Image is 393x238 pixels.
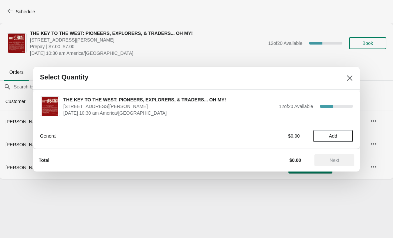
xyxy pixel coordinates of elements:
[344,72,356,84] button: Close
[63,110,275,116] span: [DATE] 10:30 am America/[GEOGRAPHIC_DATA]
[40,133,225,139] div: General
[238,133,300,139] div: $0.00
[42,97,58,116] img: THE KEY TO THE WEST: PIONEERS, EXPLORERS, & TRADERS... OH MY! | 230 South Main Street, Saint Char...
[289,158,301,163] strong: $0.00
[63,96,275,103] span: THE KEY TO THE WEST: PIONEERS, EXPLORERS, & TRADERS... OH MY!
[40,73,89,81] h2: Select Quantity
[313,130,353,142] button: Add
[279,104,313,109] span: 12 of 20 Available
[39,158,49,163] strong: Total
[329,133,337,139] span: Add
[63,103,275,110] span: [STREET_ADDRESS][PERSON_NAME]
